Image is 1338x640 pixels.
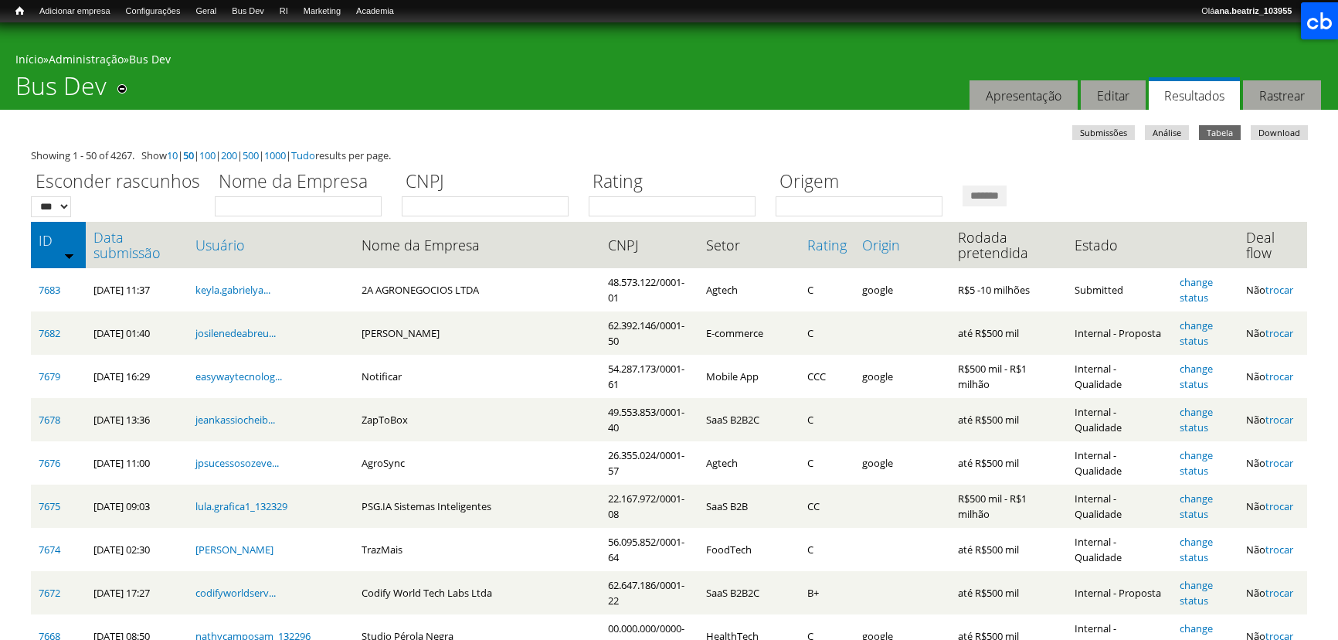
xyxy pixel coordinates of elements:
td: [DATE] 01:40 [86,311,188,355]
label: Rating [589,169,766,196]
h1: Bus Dev [15,71,107,110]
span: Início [15,5,24,16]
td: FoodTech [698,528,799,571]
td: AgroSync [354,441,600,485]
td: Não [1238,528,1307,571]
td: 26.355.024/0001-57 [600,441,698,485]
a: Administração [49,52,124,66]
img: ordem crescente [64,250,74,260]
td: Não [1238,398,1307,441]
td: até R$500 mil [950,528,1067,571]
td: Não [1238,485,1307,528]
td: até R$500 mil [950,441,1067,485]
a: Adicionar empresa [32,4,118,19]
td: C [800,311,854,355]
td: 62.392.146/0001-50 [600,311,698,355]
a: 1000 [264,148,286,162]
td: [DATE] 02:30 [86,528,188,571]
td: Não [1238,268,1307,311]
a: 7678 [39,413,60,427]
td: Internal - Qualidade [1067,528,1172,571]
div: » » [15,52,1323,71]
td: Internal - Qualidade [1067,485,1172,528]
td: até R$500 mil [950,398,1067,441]
a: RI [272,4,296,19]
a: 7683 [39,283,60,297]
td: Não [1238,571,1307,614]
th: Setor [698,222,799,268]
a: Início [15,52,43,66]
a: 7676 [39,456,60,470]
td: [DATE] 11:37 [86,268,188,311]
a: Geral [188,4,224,19]
a: 7675 [39,499,60,513]
a: change status [1180,578,1213,608]
a: 500 [243,148,259,162]
td: Internal - Qualidade [1067,355,1172,398]
td: 56.095.852/0001-64 [600,528,698,571]
td: C [800,528,854,571]
td: PSG.IA Sistemas Inteligentes [354,485,600,528]
a: 7674 [39,543,60,557]
a: change status [1180,362,1213,391]
a: change status [1180,405,1213,434]
td: google [854,268,950,311]
a: Análise [1145,125,1189,140]
label: CNPJ [402,169,579,196]
a: change status [1180,535,1213,564]
a: trocar [1265,369,1293,383]
td: Internal - Qualidade [1067,398,1172,441]
a: trocar [1265,499,1293,513]
td: Codify World Tech Labs Ltda [354,571,600,614]
a: Início [8,4,32,19]
a: josilenedeabreu... [195,326,276,340]
td: CCC [800,355,854,398]
a: 200 [221,148,237,162]
th: Deal flow [1238,222,1307,268]
a: change status [1180,448,1213,478]
a: Bus Dev [224,4,272,19]
a: Tudo [291,148,315,162]
a: 7679 [39,369,60,383]
td: C [800,398,854,441]
a: change status [1180,275,1213,305]
a: 7682 [39,326,60,340]
td: 62.647.186/0001-22 [600,571,698,614]
a: Rating [807,237,847,253]
a: codifyworldserv... [195,586,276,600]
td: R$5 -10 milhões [950,268,1067,311]
th: Estado [1067,222,1172,268]
a: Apresentação [970,80,1078,111]
a: Download [1251,125,1308,140]
a: Origin [862,237,942,253]
td: SaaS B2B2C [698,571,799,614]
a: Editar [1081,80,1146,111]
td: [DATE] 09:03 [86,485,188,528]
a: Tabela [1199,125,1241,140]
td: [PERSON_NAME] [354,311,600,355]
td: Notificar [354,355,600,398]
a: Data submissão [93,230,180,260]
a: trocar [1265,586,1293,600]
a: trocar [1265,326,1293,340]
a: lula.grafica1_132329 [195,499,287,513]
div: Showing 1 - 50 of 4267. Show | | | | | | results per page. [31,148,1307,163]
strong: ana.beatriz_103955 [1214,6,1292,15]
label: Esconder rascunhos [31,169,205,196]
a: trocar [1265,456,1293,470]
td: R$500 mil - R$1 milhão [950,355,1067,398]
a: Resultados [1149,77,1240,111]
a: [PERSON_NAME] [195,543,273,557]
a: Usuário [195,237,346,253]
label: Nome da Empresa [215,169,392,196]
a: 7672 [39,586,60,600]
td: CC [800,485,854,528]
td: Não [1238,441,1307,485]
td: Submitted [1067,268,1172,311]
a: easywaytecnolog... [195,369,282,383]
td: [DATE] 11:00 [86,441,188,485]
td: R$500 mil - R$1 milhão [950,485,1067,528]
td: Não [1238,311,1307,355]
td: Mobile App [698,355,799,398]
a: trocar [1265,543,1293,557]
